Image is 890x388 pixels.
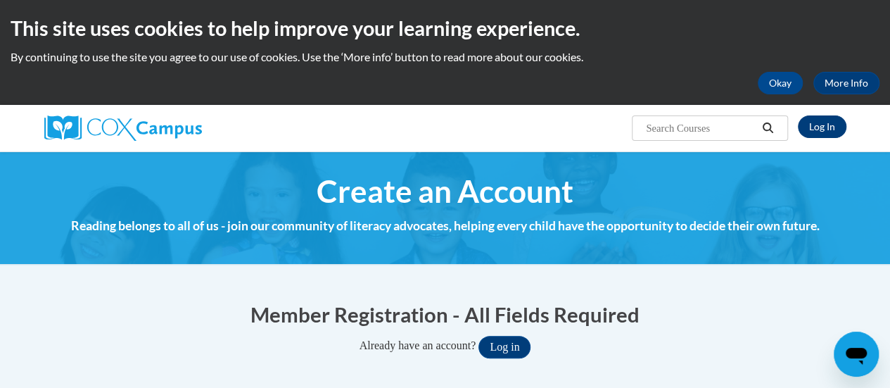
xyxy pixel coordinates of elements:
button: Search [757,120,778,137]
a: Log In [798,115,846,138]
input: Search Courses [644,120,757,137]
span: Already have an account? [360,339,476,351]
button: Log in [478,336,530,358]
h4: Reading belongs to all of us - join our community of literacy advocates, helping every child have... [44,217,846,235]
h2: This site uses cookies to help improve your learning experience. [11,14,879,42]
p: By continuing to use the site you agree to our use of cookies. Use the ‘More info’ button to read... [11,49,879,65]
span: Create an Account [317,173,573,210]
button: Okay [758,72,803,94]
img: Cox Campus [44,115,202,141]
h1: Member Registration - All Fields Required [44,300,846,329]
iframe: Button to launch messaging window [834,332,879,377]
a: More Info [813,72,879,94]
